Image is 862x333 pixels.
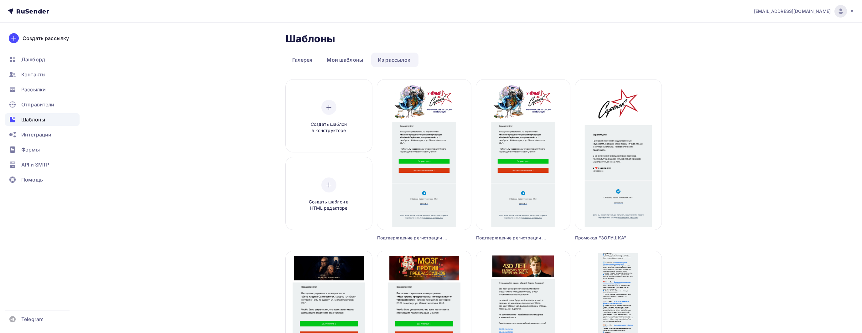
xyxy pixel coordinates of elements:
div: Промокод "ЗОЛУШКА" [575,235,640,241]
span: Создать шаблон в HTML редакторе [299,199,359,212]
a: Шаблоны [5,113,80,126]
span: Дашборд [21,56,45,63]
a: [EMAIL_ADDRESS][DOMAIN_NAME] [754,5,854,18]
div: Создать рассылку [23,34,69,42]
div: Подтверждение регистрации на конференцию (от 10.10) [377,235,448,241]
a: Дашборд [5,53,80,66]
span: Шаблоны [21,116,45,123]
a: Формы [5,143,80,156]
span: Формы [21,146,40,153]
a: Галерея [286,53,319,67]
span: Помощь [21,176,43,183]
a: Рассылки [5,83,80,96]
span: API и SMTP [21,161,49,168]
span: Интеграции [21,131,51,138]
a: Мои шаблоны [320,53,370,67]
a: Контакты [5,68,80,81]
span: Рассылки [21,86,46,93]
h2: Шаблоны [286,33,335,45]
div: Подтверждение регистрации на конференцию [476,235,547,241]
span: Отправители [21,101,55,108]
span: [EMAIL_ADDRESS][DOMAIN_NAME] [754,8,831,14]
span: Контакты [21,71,45,78]
span: Telegram [21,315,44,323]
a: Отправители [5,98,80,111]
span: Создать шаблон в конструкторе [299,121,359,134]
a: Из рассылок [371,53,417,67]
